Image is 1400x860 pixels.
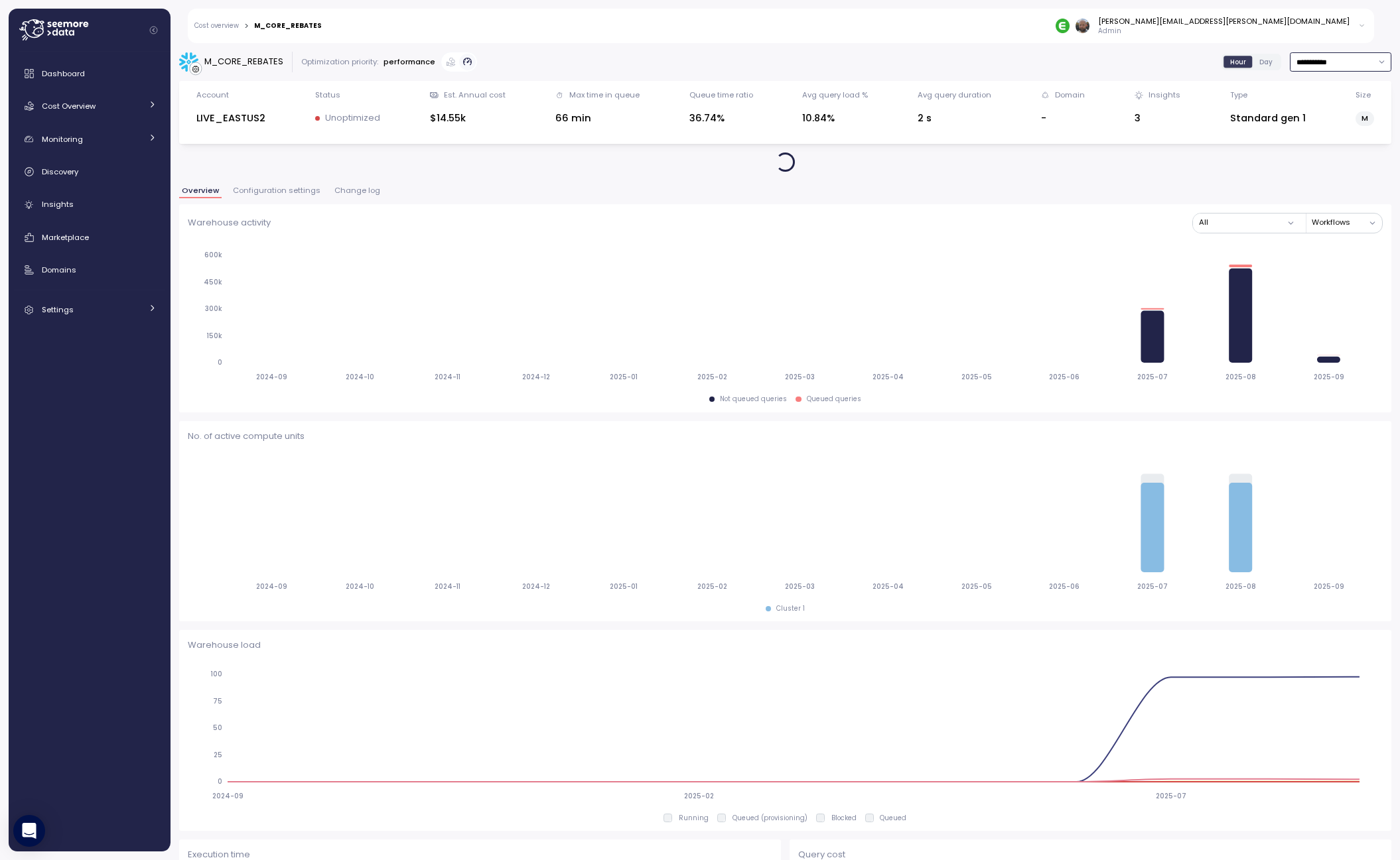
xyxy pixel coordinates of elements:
[14,93,165,119] a: Cost Overview
[1193,214,1301,233] button: All
[785,582,815,591] tspan: 2025-03
[14,296,165,323] a: Settings
[233,187,320,194] span: Configuration settings
[334,187,380,194] span: Change log
[1098,27,1350,36] p: Admin
[204,278,222,286] tspan: 450k
[315,90,340,100] div: Status
[182,187,219,194] span: Overview
[444,90,506,100] div: Est. Annual cost
[206,332,222,340] tspan: 150k
[1149,90,1180,100] div: Insights
[196,111,265,126] div: LIVE_EASTUS2
[213,723,222,732] tspan: 50
[873,373,904,381] tspan: 2025-04
[569,90,640,100] div: Max time in queue
[1362,111,1368,125] span: M
[42,199,74,210] span: Insights
[14,60,165,87] a: Dashboard
[430,111,506,126] div: $14.55k
[13,815,45,847] div: Open Intercom Messenger
[1155,792,1186,800] tspan: 2025-07
[210,670,222,678] tspan: 100
[345,582,374,591] tspan: 2024-10
[14,257,165,283] a: Domains
[807,395,861,404] div: Queued queries
[610,373,638,381] tspan: 2025-01
[42,134,83,145] span: Monitoring
[720,395,787,404] div: Not queued queries
[1230,111,1306,126] div: Standard gen 1
[188,216,271,229] p: Warehouse activity
[1137,373,1168,381] tspan: 2025-07
[42,265,76,275] span: Domains
[384,56,435,67] p: performance
[218,777,222,786] tspan: 0
[555,111,640,126] div: 66 min
[1076,19,1089,32] img: 1fec6231004fabd636589099c132fbd2
[689,90,753,100] div: Queue time ratio
[1225,582,1256,591] tspan: 2025-08
[244,22,249,31] div: >
[1049,373,1080,381] tspan: 2025-06
[522,582,549,591] tspan: 2024-12
[1313,373,1344,381] tspan: 2025-09
[301,56,378,67] div: Optimization priority:
[961,582,991,591] tspan: 2025-05
[918,111,991,126] div: 2 s
[1049,582,1080,591] tspan: 2025-06
[188,430,1383,443] p: No. of active compute units
[776,604,805,613] div: Cluster 1
[785,373,815,381] tspan: 2025-03
[1135,111,1180,126] div: 3
[1313,582,1344,591] tspan: 2025-09
[345,373,374,381] tspan: 2024-10
[873,582,904,591] tspan: 2025-04
[697,373,727,381] tspan: 2025-02
[42,232,89,243] span: Marketplace
[435,373,460,381] tspan: 2024-11
[204,251,222,259] tspan: 600k
[679,814,709,823] p: Running
[435,582,460,591] tspan: 2024-11
[14,158,165,185] a: Discovery
[1056,19,1070,32] img: 689adfd76a9d17b9213495f1.PNG
[325,111,380,125] p: Unoptimized
[213,697,222,706] tspan: 75
[14,126,165,153] a: Monitoring
[256,582,287,591] tspan: 2024-09
[1041,111,1085,126] div: -
[1225,373,1256,381] tspan: 2025-08
[684,792,714,800] tspan: 2025-02
[918,90,991,100] div: Avg query duration
[42,101,96,111] span: Cost Overview
[194,23,239,29] a: Cost overview
[961,373,991,381] tspan: 2025-05
[689,111,753,126] div: 36.74%
[254,23,322,29] div: M_CORE_REBATES
[218,358,222,367] tspan: 0
[196,90,229,100] div: Account
[212,792,243,800] tspan: 2024-09
[1312,214,1382,233] button: Workflows
[1230,90,1247,100] div: Type
[1098,16,1350,27] div: [PERSON_NAME][EMAIL_ADDRESS][PERSON_NAME][DOMAIN_NAME]
[145,25,162,35] button: Collapse navigation
[1259,57,1273,67] span: Day
[1055,90,1085,100] div: Domain
[42,304,74,315] span: Settings
[256,373,287,381] tspan: 2024-09
[1137,582,1168,591] tspan: 2025-07
[831,814,857,823] p: Blocked
[697,582,727,591] tspan: 2025-02
[880,814,906,823] p: Queued
[205,304,222,313] tspan: 300k
[204,55,283,68] div: M_CORE_REBATES
[1230,57,1246,67] span: Hour
[522,373,549,381] tspan: 2024-12
[42,68,85,79] span: Dashboard
[42,166,78,177] span: Discovery
[1356,90,1371,100] div: Size
[14,224,165,251] a: Marketplace
[214,751,222,759] tspan: 25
